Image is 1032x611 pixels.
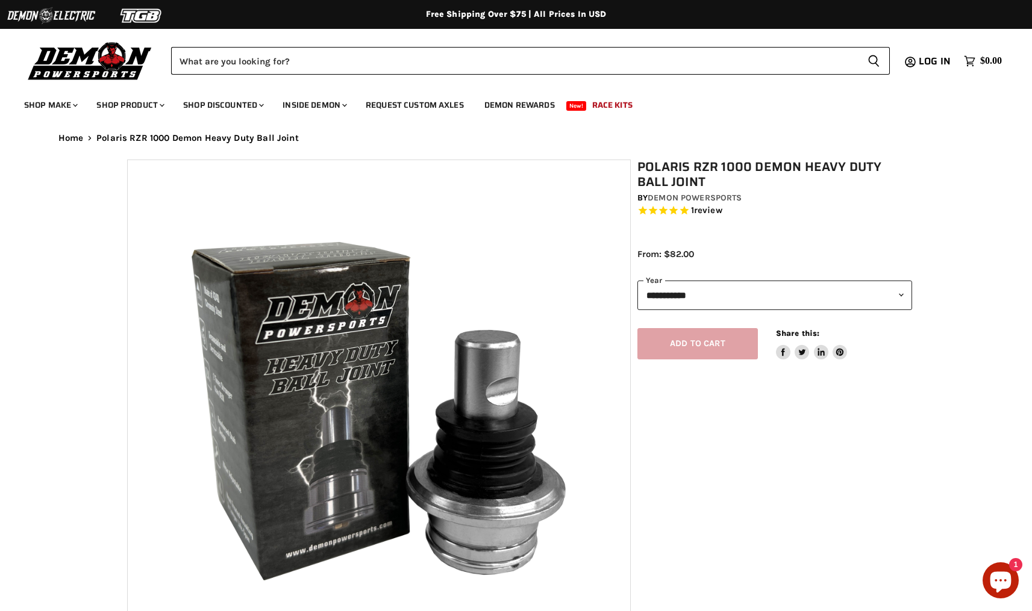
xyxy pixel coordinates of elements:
[776,328,848,360] aside: Share this:
[24,39,156,82] img: Demon Powersports
[357,93,473,117] a: Request Custom Axles
[566,101,587,111] span: New!
[694,205,722,216] span: review
[858,47,890,75] button: Search
[637,205,912,217] span: Rated 5.0 out of 5 stars 1 reviews
[979,562,1022,601] inbox-online-store-chat: Shopify online store chat
[691,205,722,216] span: 1 reviews
[87,93,172,117] a: Shop Product
[648,193,742,203] a: Demon Powersports
[274,93,354,117] a: Inside Demon
[171,47,858,75] input: Search
[174,93,271,117] a: Shop Discounted
[15,88,999,117] ul: Main menu
[637,160,912,190] h1: Polaris RZR 1000 Demon Heavy Duty Ball Joint
[34,9,998,20] div: Free Shipping Over $75 | All Prices In USD
[96,4,187,27] img: TGB Logo 2
[171,47,890,75] form: Product
[919,54,951,69] span: Log in
[15,93,85,117] a: Shop Make
[96,133,299,143] span: Polaris RZR 1000 Demon Heavy Duty Ball Joint
[958,52,1008,70] a: $0.00
[637,281,912,310] select: year
[980,55,1002,67] span: $0.00
[58,133,84,143] a: Home
[913,56,958,67] a: Log in
[637,191,912,205] div: by
[583,93,642,117] a: Race Kits
[637,249,694,259] span: From: $82.00
[6,4,96,27] img: Demon Electric Logo 2
[34,133,998,143] nav: Breadcrumbs
[776,329,819,338] span: Share this:
[475,93,564,117] a: Demon Rewards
